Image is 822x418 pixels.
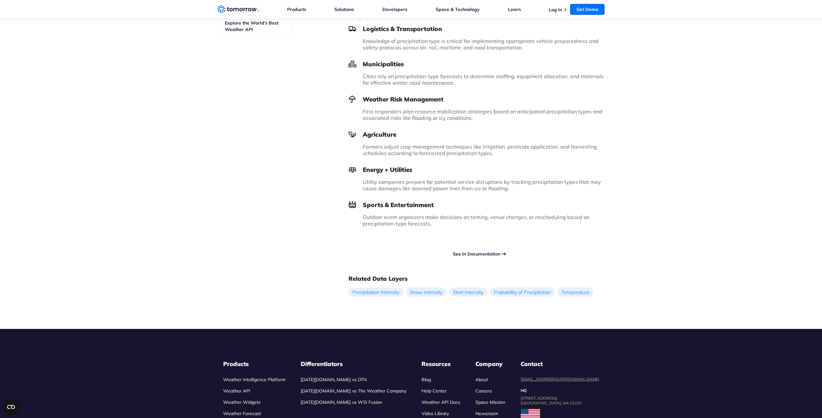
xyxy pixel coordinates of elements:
[421,411,449,416] a: Video Library
[363,108,602,121] span: First responders plan resource mobilization strategies based on anticipated precipitation types a...
[349,201,605,209] h3: Sports & Entertainment
[363,179,601,192] span: Utility companies prepare for potential service disruptions by tracking precipitation types that ...
[349,131,605,138] h3: Agriculture
[421,377,431,382] a: Blog
[382,6,407,12] a: Developers
[521,388,599,393] dt: HQ
[349,25,605,33] h3: Logistics & Transportation
[421,360,460,368] h3: Resources
[557,287,593,297] a: Temperature
[521,360,599,368] dt: Contact
[223,388,250,394] a: Weather API
[475,360,505,368] h3: Company
[363,73,604,86] span: Cities rely on precipitation-type forecasts to determine staffing, equipment allocation, and mate...
[301,399,382,405] a: [DATE][DOMAIN_NAME] vs WSI Fusion
[349,166,605,173] h3: Energy + Utilities
[453,251,500,257] a: See In Documentation
[436,6,480,12] a: Space & Technology
[421,399,460,405] a: Weather API Docs
[223,399,261,405] a: Weather Widgets
[223,360,286,368] h3: Products
[363,143,597,156] span: Farmers adjust crop management techniques like irrigation, pesticide application, and harvesting ...
[521,360,599,405] dl: contact details
[570,4,605,15] a: Get Demo
[363,214,589,227] span: Outdoor event organizers make decisions on tenting, venue changes, or rescheduling based on preci...
[475,377,488,382] a: About
[521,377,599,381] a: [EMAIL_ADDRESS][DATE][DOMAIN_NAME]
[287,6,306,12] a: Products
[521,396,599,405] dd: [STREET_ADDRESS], [GEOGRAPHIC_DATA], MA 02210
[349,60,605,68] h3: Municipalities
[301,388,406,394] a: [DATE][DOMAIN_NAME] vs The Weather Company
[301,360,406,368] h3: Differentiators
[349,95,605,103] h3: Weather Risk Management
[475,399,505,405] a: Space Mission
[349,287,403,297] a: Precipitation Intensity
[475,388,492,394] a: Careers
[217,5,259,14] a: Home link
[363,38,598,51] span: Knowledge of precipitation type is critical for implementing appropriate vehicle preparedness and...
[449,287,487,297] a: Sleet Intensity
[223,377,286,382] a: Weather Intelligence Platform
[549,7,562,13] a: Log In
[301,377,367,382] a: [DATE][DOMAIN_NAME] vs DTN
[475,411,498,416] a: Newsroom
[223,411,261,416] a: Weather Forecast
[406,287,446,297] a: Snow Intensity
[508,6,521,12] a: Learn
[3,399,19,415] button: Open CMP widget
[334,6,354,12] a: Solutions
[490,287,555,297] a: Probability of Precipitation
[421,388,447,394] a: Help Center
[225,20,287,33] h3: Explore the World’s Best Weather API
[349,275,605,283] h2: Related Data Layers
